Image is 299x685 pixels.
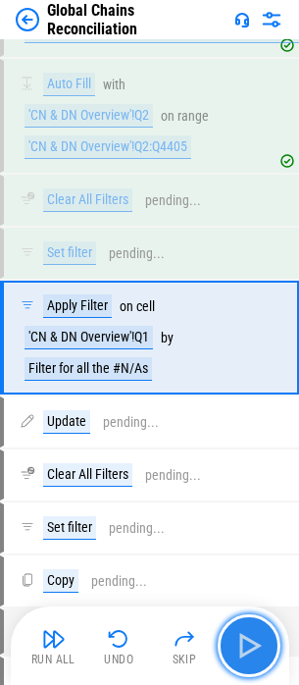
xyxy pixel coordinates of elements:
[43,188,132,212] div: Clear All Filters
[16,8,39,31] img: Back
[145,193,201,208] div: pending...
[43,410,90,434] div: Update
[120,299,155,314] div: on cell
[173,627,196,651] img: Skip
[43,241,96,265] div: Set filter
[161,109,174,124] div: on
[103,78,125,92] div: with
[43,569,78,593] div: Copy
[25,135,191,159] div: 'CN & DN Overview'!Q2:Q4405
[25,104,153,128] div: 'CN & DN Overview'!Q2
[173,654,197,665] div: Skip
[161,331,174,345] div: by
[31,654,75,665] div: Run All
[43,294,112,318] div: Apply Filter
[42,627,66,651] img: Run All
[109,521,165,536] div: pending...
[177,109,209,124] div: range
[23,622,85,669] button: Run All
[25,326,153,349] div: 'CN & DN Overview'!Q1
[233,630,265,661] img: Main button
[87,622,150,669] button: Undo
[234,12,250,27] img: Support
[91,574,147,589] div: pending...
[43,463,132,487] div: Clear All Filters
[103,415,159,430] div: pending...
[107,627,130,651] img: Undo
[47,1,226,38] div: Global Chains Reconciliation
[43,516,96,540] div: Set filter
[109,246,165,261] div: pending...
[43,73,95,96] div: Auto Fill
[25,357,152,381] div: Filter for all the #N/As
[145,468,201,483] div: pending...
[260,8,283,31] img: Settings menu
[153,622,216,669] button: Skip
[104,654,133,665] div: Undo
